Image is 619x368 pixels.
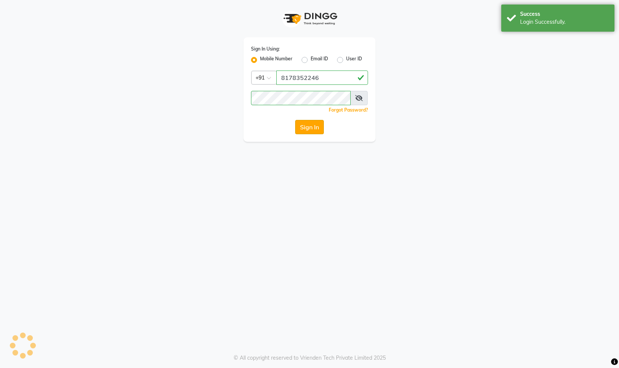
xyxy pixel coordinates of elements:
[520,18,609,26] div: Login Successfully.
[346,55,362,64] label: User ID
[311,55,328,64] label: Email ID
[295,120,324,134] button: Sign In
[329,107,368,113] a: Forgot Password?
[279,8,340,30] img: logo1.svg
[251,91,351,105] input: Username
[520,10,609,18] div: Success
[251,46,280,52] label: Sign In Using:
[276,71,368,85] input: Username
[260,55,293,64] label: Mobile Number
